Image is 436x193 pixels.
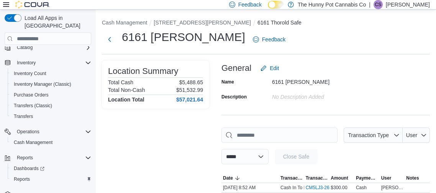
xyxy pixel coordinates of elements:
button: Catalog [2,42,94,53]
p: $51,532.99 [176,87,203,93]
button: 6161 Thorold Safe [257,20,302,26]
span: Operations [17,129,39,135]
label: Name [221,79,234,85]
button: Operations [2,126,94,137]
span: Edit [270,64,279,72]
div: [DATE] 8:52 AM [221,183,279,192]
nav: An example of EuiBreadcrumbs [102,19,430,28]
div: Cash [356,185,367,191]
button: [STREET_ADDRESS][PERSON_NAME] [154,20,251,26]
span: Reports [11,175,91,184]
button: Operations [14,127,43,136]
button: Close Safe [275,149,318,164]
input: This is a search bar. As you type, the results lower in the page will automatically filter. [221,128,338,143]
span: Catalog [14,43,91,52]
a: Inventory Manager (Classic) [11,80,74,89]
span: Reports [14,153,91,162]
button: Notes [405,173,430,183]
a: Dashboards [11,164,48,173]
button: Cash Management [8,137,94,148]
span: User [406,132,418,138]
span: Cash Management [14,139,52,146]
span: Amount [331,175,348,181]
button: Inventory Count [8,68,94,79]
button: Transaction # [304,173,329,183]
button: Transaction Type [344,128,403,143]
img: Cova [15,1,50,8]
span: Feedback [238,1,262,8]
span: Close Safe [283,153,309,160]
span: Inventory Manager (Classic) [14,81,71,87]
button: Reports [2,152,94,163]
label: Description [221,94,247,100]
span: Inventory [17,60,36,66]
button: Edit [257,61,282,76]
a: Dashboards [8,163,94,174]
button: Transfers [8,111,94,122]
span: Operations [14,127,91,136]
div: 6161 [PERSON_NAME] [272,76,375,85]
span: Transfers (Classic) [11,101,91,110]
a: Transfers [11,112,36,121]
span: Notes [406,175,419,181]
span: [PERSON_NAME] [381,185,403,191]
a: Inventory Count [11,69,49,78]
h3: General [221,64,251,73]
p: $5,488.65 [179,79,203,85]
span: Transaction # [306,175,328,181]
button: Inventory [14,58,39,67]
button: Next [102,32,117,47]
span: Inventory Count [14,70,46,77]
button: User [403,128,430,143]
a: Cash Management [11,138,56,147]
span: $300.00 [331,185,347,191]
span: Purchase Orders [11,90,91,100]
span: Transaction Type [280,175,303,181]
button: Transfers (Classic) [8,100,94,111]
span: Catalog [17,44,33,51]
a: Reports [11,175,33,184]
p: Cash In To Drawer (Drawer 3) [280,185,341,191]
span: Reports [14,176,30,182]
span: Transaction Type [348,132,389,138]
span: Inventory Manager (Classic) [11,80,91,89]
span: Dashboards [11,164,91,173]
span: Dashboards [14,165,44,172]
button: Inventory [2,57,94,68]
h1: 6161 [PERSON_NAME] [122,29,245,45]
span: Load All Apps in [GEOGRAPHIC_DATA] [21,14,91,29]
span: Inventory [14,58,91,67]
span: Transfers [11,112,91,121]
span: Transfers (Classic) [14,103,52,109]
h3: Location Summary [108,67,178,76]
button: Inventory Manager (Classic) [8,79,94,90]
button: Purchase Orders [8,90,94,100]
span: Reports [17,155,33,161]
span: Purchase Orders [14,92,49,98]
a: CM5LJ3-269947External link [306,185,346,191]
h4: Location Total [108,96,144,103]
h6: Total Cash [108,79,133,85]
h6: Total Non-Cash [108,87,145,93]
span: Transfers [14,113,33,119]
button: Cash Management [102,20,147,26]
button: Transaction Type [279,173,304,183]
span: Feedback [262,36,285,43]
h4: $57,021.64 [176,96,203,103]
span: Date [223,175,233,181]
button: Reports [8,174,94,185]
a: Transfers (Classic) [11,101,55,110]
span: User [381,175,392,181]
input: Dark Mode [268,1,284,9]
span: Payment Methods [356,175,378,181]
span: Inventory Count [11,69,91,78]
button: Amount [329,173,354,183]
button: User [380,173,405,183]
a: Purchase Orders [11,90,52,100]
button: Payment Methods [354,173,380,183]
span: Cash Management [11,138,91,147]
div: No Description added [272,91,375,100]
a: Feedback [250,32,288,47]
button: Date [221,173,279,183]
